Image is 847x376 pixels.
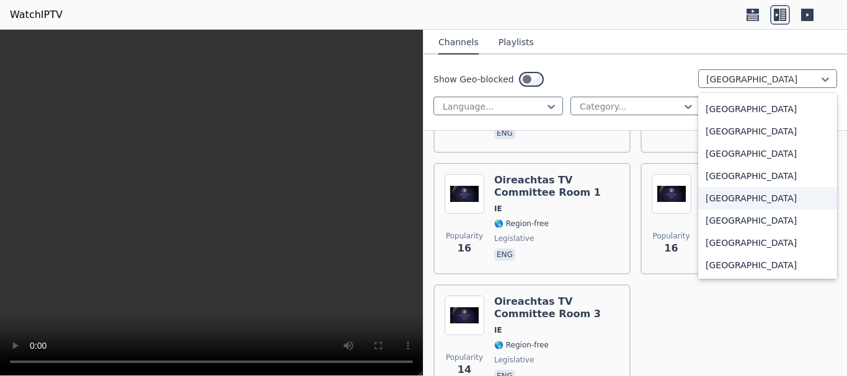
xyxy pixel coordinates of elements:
h6: Oireachtas TV Committee Room 1 [494,174,619,199]
h6: Oireachtas TV Committee Room 3 [494,295,619,320]
button: Channels [438,31,479,55]
span: IE [494,204,502,214]
div: [GEOGRAPHIC_DATA] [698,142,837,165]
div: [GEOGRAPHIC_DATA] [698,187,837,209]
span: 16 [458,241,471,256]
span: Popularity [446,352,483,362]
p: eng [494,127,515,139]
span: 🌎 Region-free [494,340,549,350]
a: WatchIPTV [10,7,63,22]
img: Oireachtas TV Committee Room 1 [445,174,484,214]
img: Oireachtas TV Committee Room 3 [445,295,484,335]
label: Show Geo-blocked [433,73,514,85]
div: [GEOGRAPHIC_DATA] [698,98,837,120]
button: Playlists [499,31,534,55]
span: IE [494,325,502,335]
span: legislative [494,355,534,365]
div: [GEOGRAPHIC_DATA] [698,165,837,187]
div: [GEOGRAPHIC_DATA] [698,254,837,276]
div: [GEOGRAPHIC_DATA] [698,209,837,232]
span: legislative [494,234,534,243]
div: [GEOGRAPHIC_DATA] [698,276,837,299]
span: 🌎 Region-free [494,219,549,229]
span: Popularity [446,231,483,241]
div: [GEOGRAPHIC_DATA] [698,120,837,142]
span: 16 [664,241,678,256]
span: Popularity [652,231,690,241]
p: eng [494,248,515,261]
div: [GEOGRAPHIC_DATA] [698,232,837,254]
img: Oireachtas TV Committee Room 4 [652,174,691,214]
